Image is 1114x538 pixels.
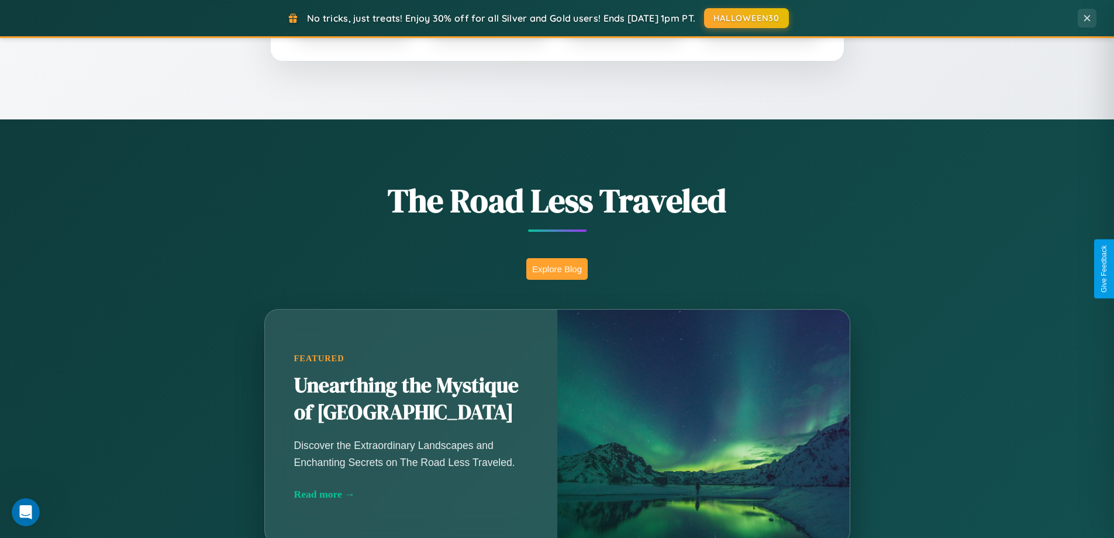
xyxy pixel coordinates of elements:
div: Give Feedback [1100,245,1108,293]
h1: The Road Less Traveled [206,178,908,223]
iframe: Intercom live chat [12,498,40,526]
button: HALLOWEEN30 [704,8,789,28]
div: Read more → [294,488,528,501]
h2: Unearthing the Mystique of [GEOGRAPHIC_DATA] [294,372,528,426]
span: No tricks, just treats! Enjoy 30% off for all Silver and Gold users! Ends [DATE] 1pm PT. [307,12,695,24]
p: Discover the Extraordinary Landscapes and Enchanting Secrets on The Road Less Traveled. [294,437,528,470]
button: Explore Blog [526,258,588,280]
div: Featured [294,354,528,364]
